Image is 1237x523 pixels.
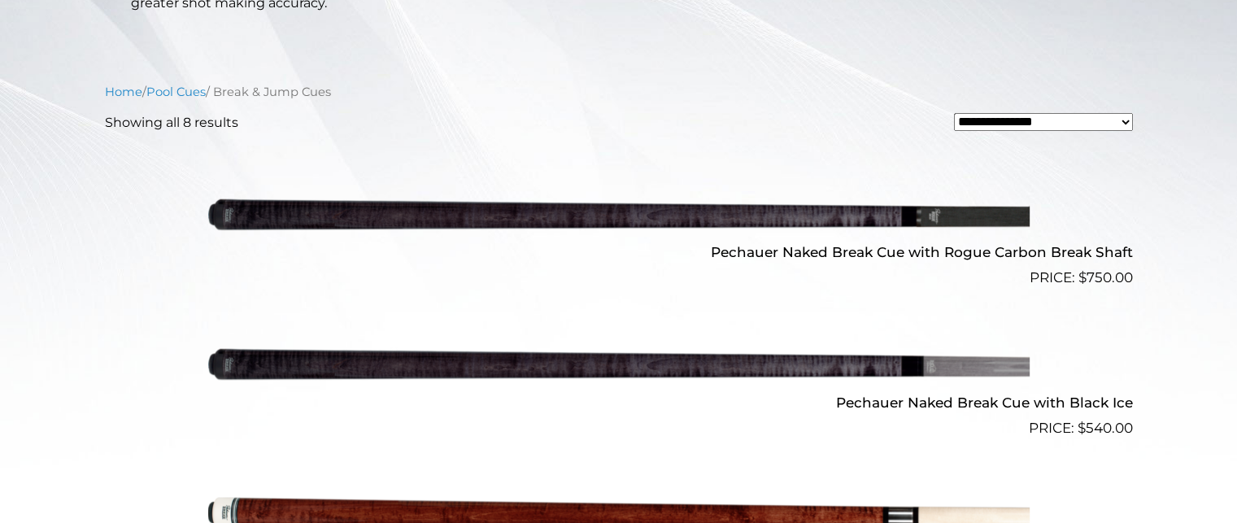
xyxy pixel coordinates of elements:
img: Pechauer Naked Break Cue with Rogue Carbon Break Shaft [208,146,1030,282]
span: $ [1078,420,1086,436]
a: Pechauer Naked Break Cue with Rogue Carbon Break Shaft $750.00 [105,146,1133,289]
a: Pool Cues [146,85,206,99]
p: Showing all 8 results [105,113,238,133]
span: $ [1078,269,1087,285]
h2: Pechauer Naked Break Cue with Rogue Carbon Break Shaft [105,238,1133,268]
img: Pechauer Naked Break Cue with Black Ice [208,295,1030,432]
h2: Pechauer Naked Break Cue with Black Ice [105,387,1133,417]
bdi: 540.00 [1078,420,1133,436]
select: Shop order [954,113,1133,131]
nav: Breadcrumb [105,83,1133,101]
a: Home [105,85,142,99]
a: Pechauer Naked Break Cue with Black Ice $540.00 [105,295,1133,438]
bdi: 750.00 [1078,269,1133,285]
